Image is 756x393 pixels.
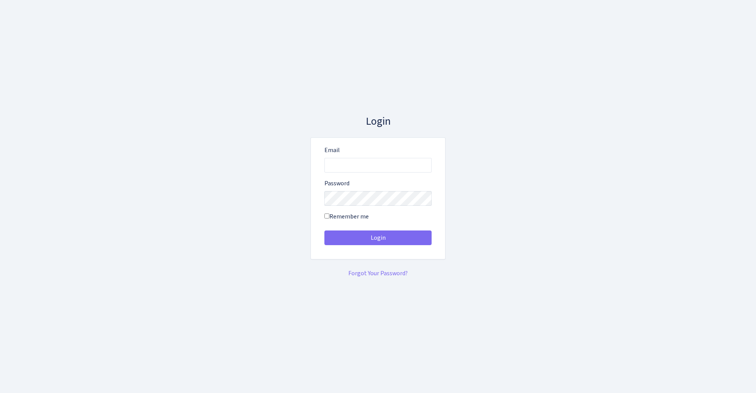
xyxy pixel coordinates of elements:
[324,146,340,155] label: Email
[324,230,432,245] button: Login
[324,212,369,221] label: Remember me
[324,213,329,219] input: Remember me
[348,269,408,278] a: Forgot Your Password?
[310,115,445,128] h3: Login
[324,179,349,188] label: Password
